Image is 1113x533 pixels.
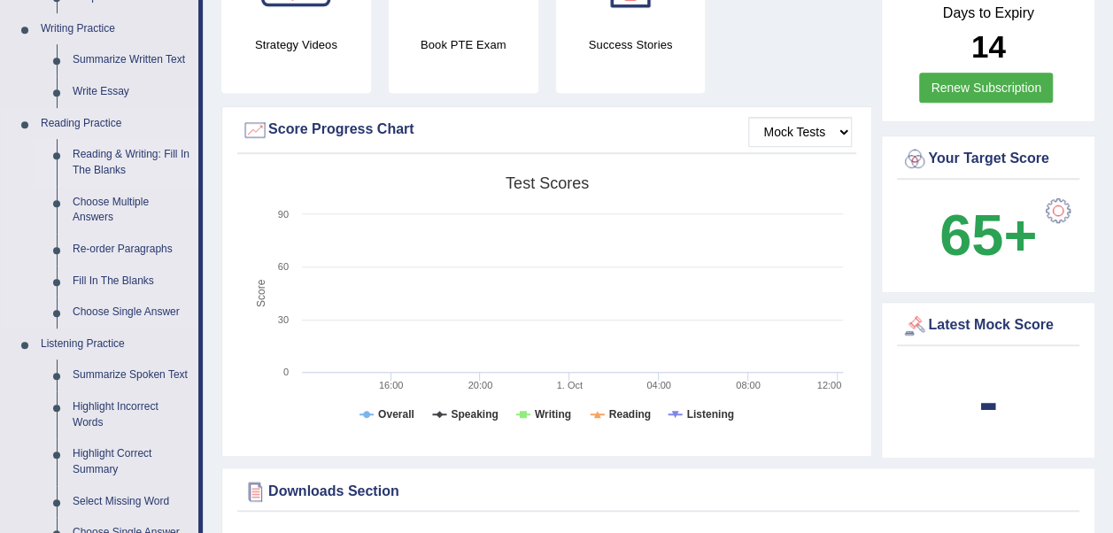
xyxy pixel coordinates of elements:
[242,117,852,143] div: Score Progress Chart
[901,5,1075,21] h4: Days to Expiry
[33,108,198,140] a: Reading Practice
[556,35,706,54] h4: Success Stories
[379,380,404,390] text: 16:00
[971,29,1006,64] b: 14
[557,380,583,390] tspan: 1. Oct
[65,359,198,391] a: Summarize Spoken Text
[242,478,1075,505] div: Downloads Section
[939,203,1037,267] b: 65+
[65,266,198,297] a: Fill In The Blanks
[33,328,198,360] a: Listening Practice
[278,209,289,220] text: 90
[687,408,734,421] tspan: Listening
[817,380,842,390] text: 12:00
[451,408,498,421] tspan: Speaking
[33,13,198,45] a: Writing Practice
[278,314,289,325] text: 30
[535,408,571,421] tspan: Writing
[65,486,198,518] a: Select Missing Word
[736,380,761,390] text: 08:00
[65,234,198,266] a: Re-order Paragraphs
[901,146,1075,173] div: Your Target Score
[609,408,651,421] tspan: Reading
[389,35,538,54] h4: Book PTE Exam
[65,187,198,234] a: Choose Multiple Answers
[278,261,289,272] text: 60
[378,408,414,421] tspan: Overall
[646,380,671,390] text: 04:00
[978,369,998,434] b: -
[65,438,198,485] a: Highlight Correct Summary
[65,297,198,328] a: Choose Single Answer
[506,174,589,192] tspan: Test scores
[919,73,1053,103] a: Renew Subscription
[65,139,198,186] a: Reading & Writing: Fill In The Blanks
[65,76,198,108] a: Write Essay
[65,44,198,76] a: Summarize Written Text
[283,367,289,377] text: 0
[221,35,371,54] h4: Strategy Videos
[901,313,1075,339] div: Latest Mock Score
[65,391,198,438] a: Highlight Incorrect Words
[468,380,493,390] text: 20:00
[255,279,267,307] tspan: Score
